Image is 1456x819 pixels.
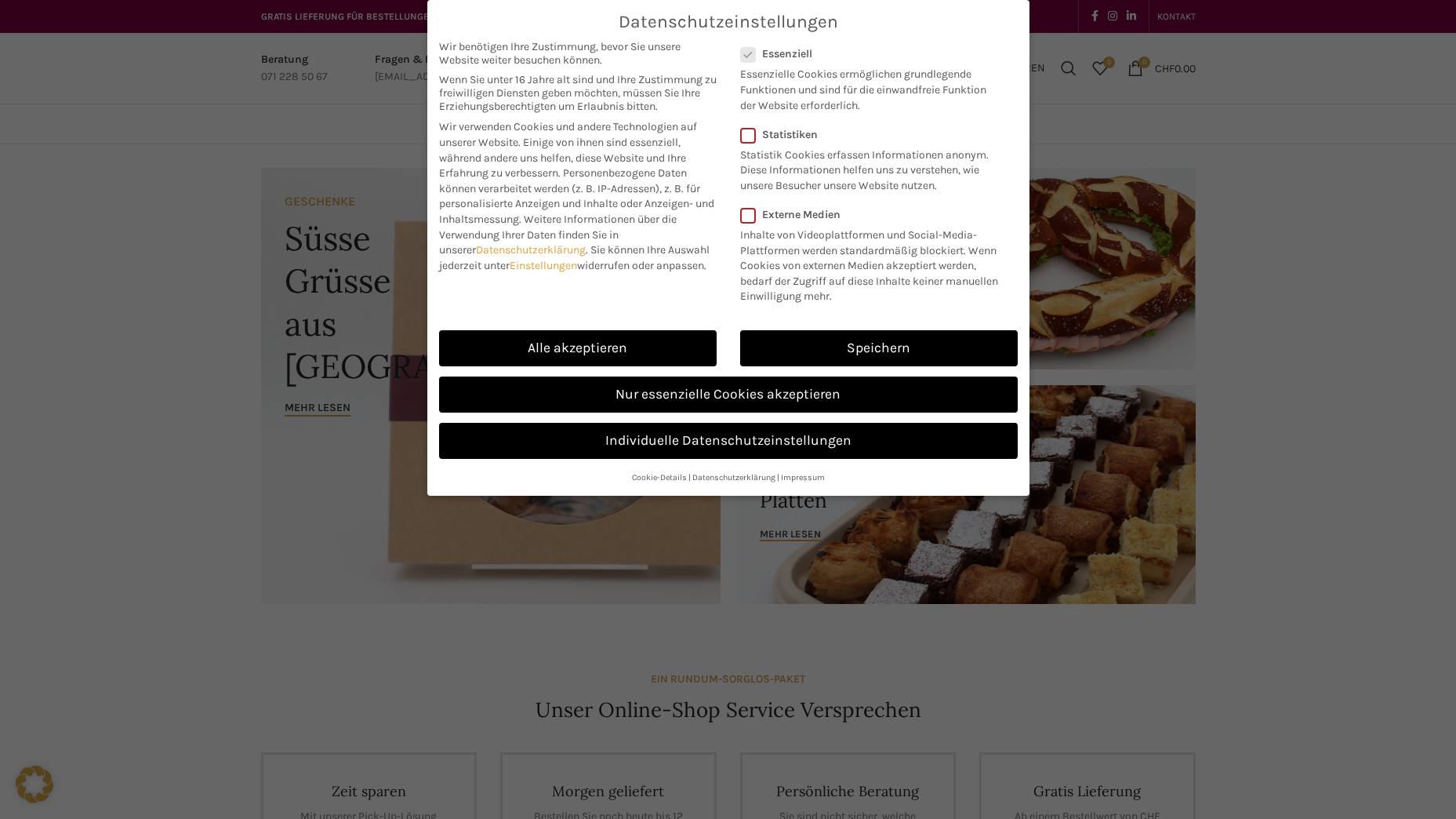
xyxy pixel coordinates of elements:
a: Alle akzeptieren [439,330,717,366]
label: Essenziell [740,47,997,60]
a: Einstellungen [510,259,577,272]
span: Weitere Informationen über die Verwendung Ihrer Daten finden Sie in unserer . [439,213,677,257]
a: Cookie-Details [632,472,687,482]
p: Essenzielle Cookies ermöglichen grundlegende Funktionen und sind für die einwandfreie Funktion de... [740,60,997,113]
p: Statistik Cookies erfassen Informationen anonym. Diese Informationen helfen uns zu verstehen, wie... [740,141,997,194]
span: Personenbezogene Daten können verarbeitet werden (z. B. IP-Adressen), z. B. für personalisierte A... [439,166,714,226]
a: Impressum [781,472,825,482]
a: Individuelle Datenschutzeinstellungen [439,423,1018,459]
span: Wir verwenden Cookies und andere Technologien auf unserer Website. Einige von ihnen sind essenzie... [439,120,697,180]
span: Datenschutzeinstellungen [619,12,838,32]
p: Inhalte von Videoplattformen und Social-Media-Plattformen werden standardmäßig blockiert. Wenn Co... [740,221,1008,304]
a: Datenschutzerklärung [476,243,586,257]
span: Wenn Sie unter 16 Jahre alt sind und Ihre Zustimmung zu freiwilligen Diensten geben möchten, müss... [439,73,717,113]
label: Statistiken [740,128,997,141]
label: Externe Medien [740,208,1008,221]
a: Speichern [740,330,1018,366]
span: Wir benötigen Ihre Zustimmung, bevor Sie unsere Website weiter besuchen können. [439,40,717,67]
a: Nur essenzielle Cookies akzeptieren [439,377,1018,413]
span: Sie können Ihre Auswahl jederzeit unter widerrufen oder anpassen. [439,243,710,272]
a: Datenschutzerklärung [692,472,775,482]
